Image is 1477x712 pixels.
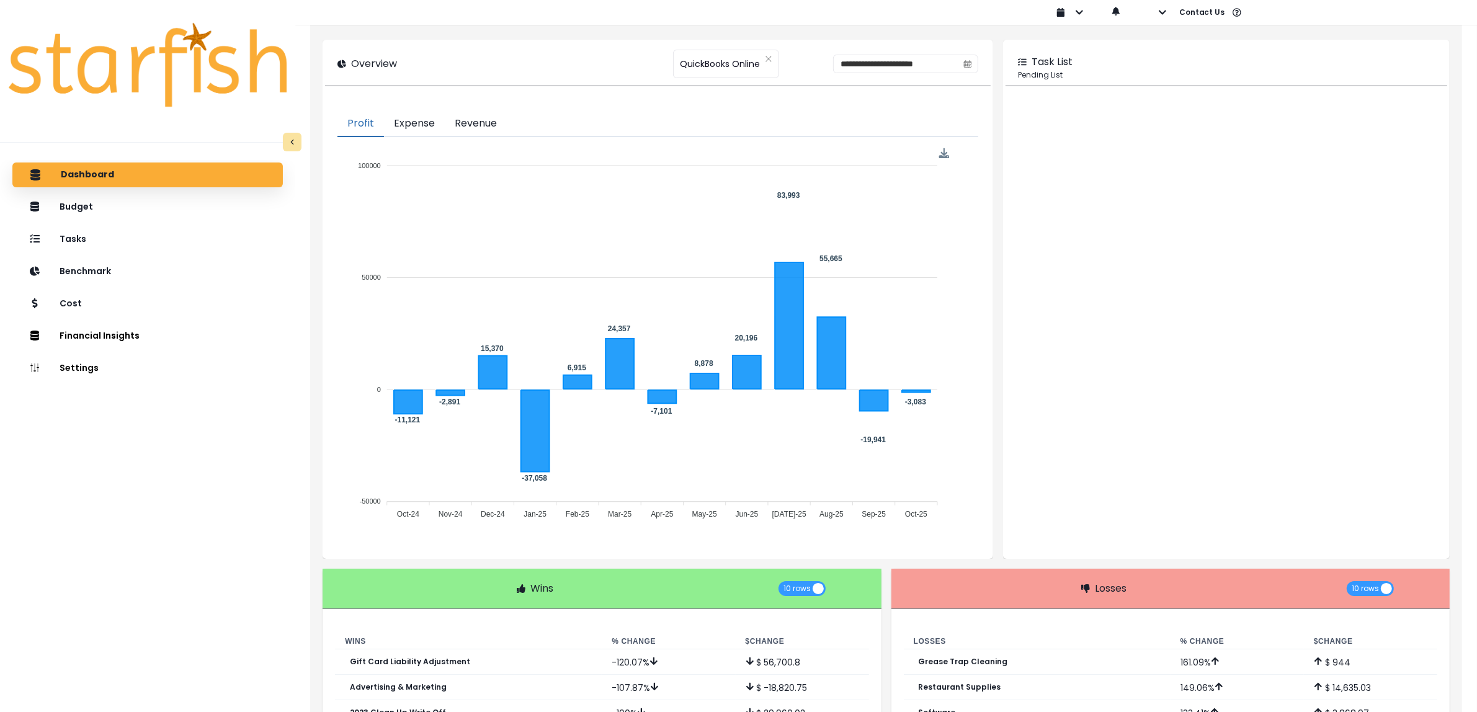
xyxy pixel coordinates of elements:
[350,657,470,666] p: Gift Card Liability Adjustment
[12,356,283,381] button: Settings
[61,169,114,180] p: Dashboard
[765,53,772,65] button: Clear
[736,510,759,518] tspan: Jun-25
[736,634,869,649] th: $ Change
[772,510,806,518] tspan: [DATE]-25
[12,324,283,349] button: Financial Insights
[1304,675,1437,700] td: $ 14,635.03
[60,298,82,309] p: Cost
[939,148,950,159] img: Download Profit
[60,266,111,277] p: Benchmark
[60,234,86,244] p: Tasks
[60,202,93,212] p: Budget
[12,227,283,252] button: Tasks
[358,162,381,169] tspan: 100000
[337,111,384,137] button: Profit
[360,498,381,505] tspan: -50000
[602,675,735,700] td: -107.87 %
[736,675,869,700] td: $ -18,820.75
[1095,581,1127,596] p: Losses
[445,111,507,137] button: Revenue
[12,291,283,316] button: Cost
[919,657,1008,666] p: Grease Trap Cleaning
[1018,69,1435,81] p: Pending List
[602,634,735,649] th: % Change
[680,51,760,77] span: QuickBooks Online
[335,634,602,649] th: Wins
[12,195,283,220] button: Budget
[1032,55,1073,69] p: Task List
[530,581,553,596] p: Wins
[963,60,972,68] svg: calendar
[862,510,886,518] tspan: Sep-25
[1352,581,1379,596] span: 10 rows
[609,510,632,518] tspan: Mar-25
[906,510,928,518] tspan: Oct-25
[362,274,381,281] tspan: 50000
[651,510,674,518] tspan: Apr-25
[1304,634,1437,649] th: $ Change
[351,56,397,71] p: Overview
[350,683,447,692] p: Advertising & Marketing
[384,111,445,137] button: Expense
[692,510,717,518] tspan: May-25
[1304,649,1437,675] td: $ 944
[765,55,772,63] svg: close
[820,510,844,518] tspan: Aug-25
[481,510,505,518] tspan: Dec-24
[566,510,589,518] tspan: Feb-25
[12,259,283,284] button: Benchmark
[439,510,463,518] tspan: Nov-24
[377,386,381,393] tspan: 0
[1171,634,1304,649] th: % Change
[602,649,735,675] td: -120.07 %
[736,649,869,675] td: $ 56,700.8
[939,148,950,159] div: Menu
[1171,649,1304,675] td: 161.09 %
[12,162,283,187] button: Dashboard
[397,510,419,518] tspan: Oct-24
[783,581,811,596] span: 10 rows
[1171,675,1304,700] td: 149.06 %
[904,634,1171,649] th: Losses
[919,683,1001,692] p: Restaurant Supplies
[524,510,547,518] tspan: Jan-25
